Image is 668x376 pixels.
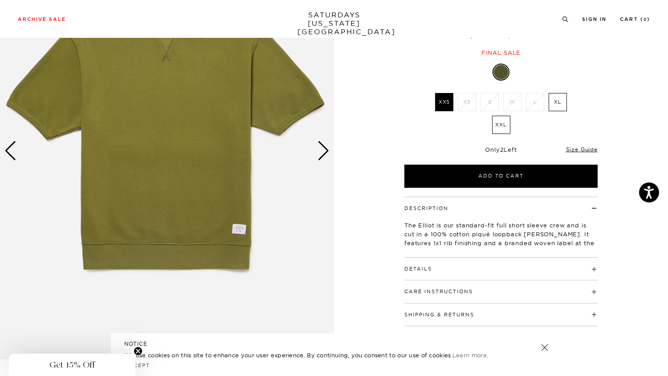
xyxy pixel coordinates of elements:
[404,312,474,317] button: Shipping & Returns
[644,18,647,22] small: 0
[124,362,150,368] a: Accept
[124,351,512,360] p: We use cookies on this site to enhance your user experience. By continuing, you consent to our us...
[49,360,95,370] span: Get 15% Off
[404,221,598,256] p: The Elliot is our standard-fit full short sleeve crew and is cut in a 100% cotton piqué loopback ...
[404,206,448,211] button: Description
[620,17,650,22] a: Cart (0)
[403,49,599,57] div: Final sale
[404,267,432,271] button: Details
[549,93,567,111] label: XL
[404,146,598,154] div: Only Left
[582,17,607,22] a: Sign In
[9,354,135,376] div: Get 15% OffClose teaser
[318,141,330,161] div: Next slide
[435,93,453,111] label: XXS
[566,146,598,153] a: Size Guide
[297,11,371,36] a: SATURDAYS[US_STATE][GEOGRAPHIC_DATA]
[124,340,544,348] h5: NOTICE
[4,141,16,161] div: Previous slide
[404,165,598,188] button: Add to Cart
[452,352,487,359] a: Learn more
[492,116,510,134] label: XXL
[500,146,504,153] span: 2
[18,17,66,22] a: Archive Sale
[134,347,143,356] button: Close teaser
[404,289,473,294] button: Care Instructions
